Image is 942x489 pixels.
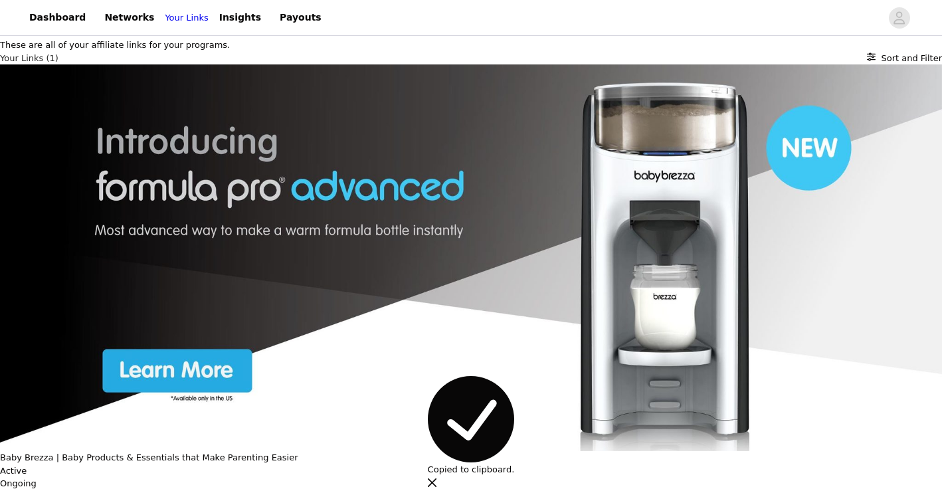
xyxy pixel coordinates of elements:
[272,3,330,33] a: Payouts
[21,3,94,33] a: Dashboard
[165,11,208,25] a: Your Links
[96,3,162,33] a: Networks
[211,3,269,33] a: Insights
[867,52,942,65] button: Sort and Filter
[893,7,905,29] div: avatar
